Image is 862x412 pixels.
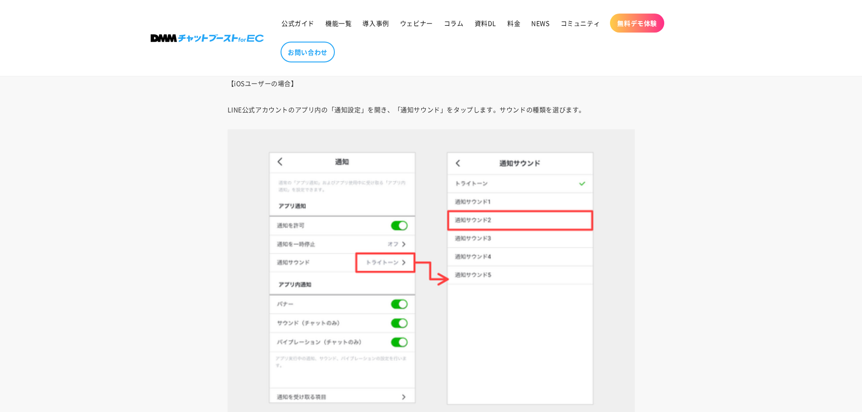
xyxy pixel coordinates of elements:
a: コラム [438,14,469,33]
span: コミュニティ [561,19,600,27]
a: NEWS [526,14,555,33]
span: 導入事例 [362,19,389,27]
a: お問い合わせ [281,42,335,62]
span: コラム [444,19,464,27]
a: 無料デモ体験 [610,14,664,33]
span: 料金 [507,19,520,27]
a: ウェビナー [395,14,438,33]
a: 資料DL [469,14,502,33]
p: LINE公式アカウントのアプリ内の「通知設定」を開き、「通知サウンド」をタップします。サウンドの種類を選びます。 [228,103,635,116]
img: 株式会社DMM Boost [151,34,264,42]
a: 導入事例 [357,14,394,33]
span: 資料DL [475,19,496,27]
a: 料金 [502,14,526,33]
span: 公式ガイド [281,19,314,27]
span: 無料デモ体験 [617,19,657,27]
span: ウェビナー [400,19,433,27]
span: お問い合わせ [288,48,328,56]
span: NEWS [531,19,549,27]
a: 公式ガイド [276,14,320,33]
a: 機能一覧 [320,14,357,33]
span: 機能一覧 [325,19,352,27]
a: コミュニティ [555,14,606,33]
p: 【iOSユーザーの場合】 [228,77,635,90]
